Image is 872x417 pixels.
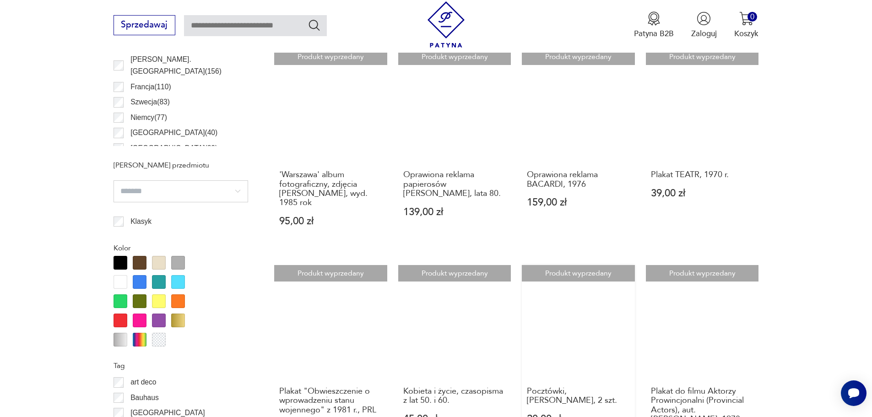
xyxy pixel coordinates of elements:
p: [GEOGRAPHIC_DATA] ( 29 ) [130,142,217,154]
a: Produkt wyprzedanyPlakat TEATR, 1970 r.Plakat TEATR, 1970 r.39,00 zł [646,49,759,247]
p: [PERSON_NAME] przedmiotu [114,159,248,171]
p: Bauhaus [130,392,159,404]
a: Produkt wyprzedany'Warszawa' album fotograficzny, zdjęcia Jan Morek, wyd. 1985 rok'Warszawa' albu... [274,49,387,247]
p: 159,00 zł [527,198,630,207]
p: 39,00 zł [651,189,754,198]
p: [PERSON_NAME]. [GEOGRAPHIC_DATA] ( 156 ) [130,54,248,78]
p: Niemcy ( 77 ) [130,112,167,124]
p: Kolor [114,242,248,254]
p: art deco [130,376,156,388]
a: Sprzedawaj [114,22,175,29]
button: Patyna B2B [634,11,674,39]
p: Patyna B2B [634,28,674,39]
iframe: Smartsupp widget button [841,380,867,406]
p: Szwecja ( 83 ) [130,96,170,108]
h3: Plakat "Obwieszczenie o wprowadzeniu stanu wojennego" z 1981 r., PRL [279,387,382,415]
p: 139,00 zł [403,207,506,217]
p: Tag [114,360,248,372]
a: Produkt wyprzedanyOprawiona reklama BACARDI, 1976Oprawiona reklama BACARDI, 1976159,00 zł [522,49,635,247]
button: 0Koszyk [734,11,758,39]
a: Produkt wyprzedanyOprawiona reklama papierosów Stuyvesant, lata 80.Oprawiona reklama papierosów [... [398,49,511,247]
h3: Oprawiona reklama papierosów [PERSON_NAME], lata 80. [403,170,506,198]
p: [GEOGRAPHIC_DATA] ( 40 ) [130,127,217,139]
img: Ikona medalu [647,11,661,26]
p: Koszyk [734,28,758,39]
p: Klasyk [130,216,152,227]
div: 0 [747,12,757,22]
h3: 'Warszawa' album fotograficzny, zdjęcia [PERSON_NAME], wyd. 1985 rok [279,170,382,208]
p: Francja ( 110 ) [130,81,171,93]
button: Szukaj [308,18,321,32]
img: Ikona koszyka [739,11,753,26]
a: Ikona medaluPatyna B2B [634,11,674,39]
h3: Kobieta i życie, czasopisma z lat 50. i 60. [403,387,506,406]
img: Patyna - sklep z meblami i dekoracjami vintage [423,1,469,48]
button: Sprzedawaj [114,15,175,35]
button: Zaloguj [691,11,717,39]
h3: Oprawiona reklama BACARDI, 1976 [527,170,630,189]
p: 95,00 zł [279,217,382,226]
h3: Plakat TEATR, 1970 r. [651,170,754,179]
p: Zaloguj [691,28,717,39]
img: Ikonka użytkownika [697,11,711,26]
h3: Pocztówki, [PERSON_NAME], 2 szt. [527,387,630,406]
